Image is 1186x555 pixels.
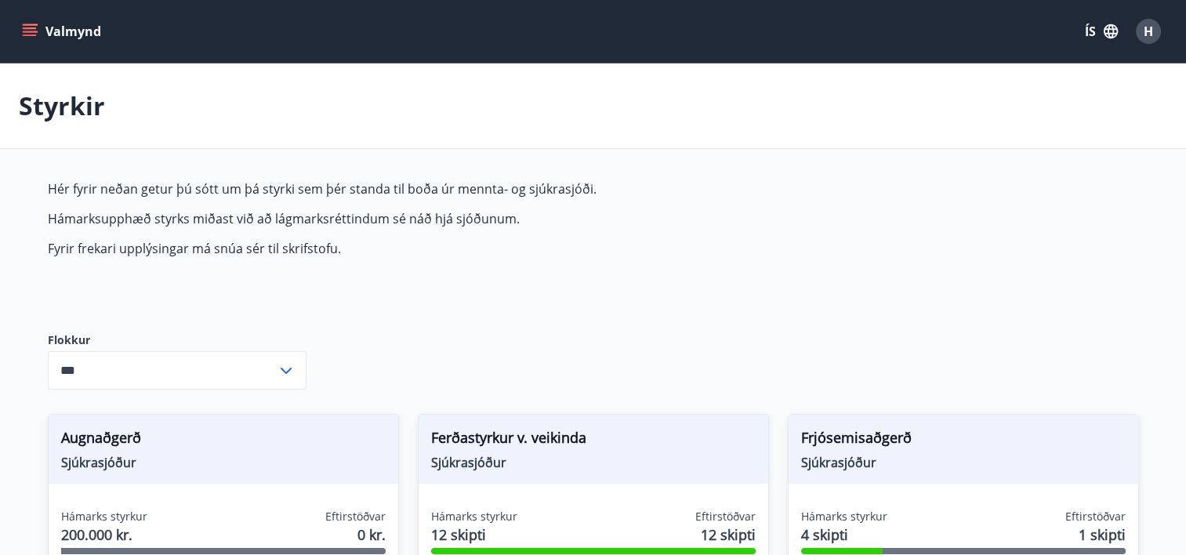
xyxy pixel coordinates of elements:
span: H [1144,23,1153,40]
p: Fyrir frekari upplýsingar má snúa sér til skrifstofu. [48,240,788,257]
p: Styrkir [19,89,105,123]
span: 12 skipti [701,524,756,545]
p: Hér fyrir neðan getur þú sótt um þá styrki sem þér standa til boða úr mennta- og sjúkrasjóði. [48,180,788,198]
span: Sjúkrasjóður [431,454,756,471]
span: Eftirstöðvar [1065,509,1126,524]
span: Sjúkrasjóður [61,454,386,471]
span: 12 skipti [431,524,517,545]
span: Ferðastyrkur v. veikinda [431,427,756,454]
span: Augnaðgerð [61,427,386,454]
span: Sjúkrasjóður [801,454,1126,471]
p: Hámarksupphæð styrks miðast við að lágmarksréttindum sé náð hjá sjóðunum. [48,210,788,227]
span: 1 skipti [1079,524,1126,545]
span: Hámarks styrkur [61,509,147,524]
button: ÍS [1076,17,1126,45]
span: 4 skipti [801,524,887,545]
span: Hámarks styrkur [801,509,887,524]
button: menu [19,17,107,45]
button: H [1130,13,1167,50]
span: 0 kr. [357,524,386,545]
span: 200.000 kr. [61,524,147,545]
span: Hámarks styrkur [431,509,517,524]
label: Flokkur [48,332,306,348]
span: Eftirstöðvar [325,509,386,524]
span: Frjósemisaðgerð [801,427,1126,454]
span: Eftirstöðvar [695,509,756,524]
